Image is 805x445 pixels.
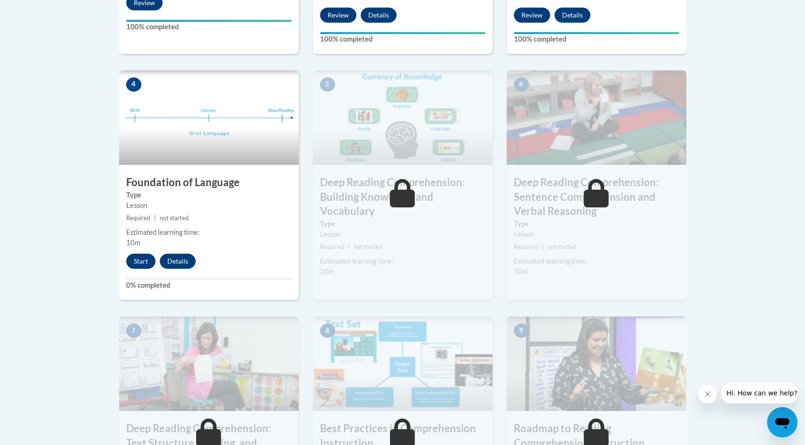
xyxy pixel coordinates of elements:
div: Estimated learning time: [514,256,679,266]
div: Your progress [514,32,679,34]
span: | [348,243,350,250]
span: | [542,243,544,250]
label: 0% completed [126,280,292,291]
button: Start [126,254,156,269]
span: 6 [514,77,529,92]
img: Course Image [313,70,493,165]
label: Type [514,219,679,229]
h3: Deep Reading Comprehension: Sentence Comprehension and Verbal Reasoning [507,175,686,219]
span: Required [320,243,344,250]
span: Required [514,243,538,250]
iframe: Close message [698,385,717,403]
label: 100% completed [514,34,679,44]
span: 30m [514,267,528,275]
div: Lesson [320,229,485,240]
span: 5 [320,77,335,92]
div: Lesson [514,229,679,240]
h3: Deep Reading Comprehension: Building Knowledge and Vocabulary [313,175,493,219]
span: 10m [126,239,140,247]
img: Course Image [119,70,299,165]
button: Review [320,8,356,23]
img: Course Image [507,317,686,411]
label: Type [320,219,485,229]
span: 8 [320,324,335,338]
span: not started [160,214,189,222]
div: Your progress [320,32,485,34]
label: 100% completed [126,22,292,32]
span: Required [126,214,150,222]
span: not started [547,243,576,250]
span: 7 [126,324,141,338]
span: 4 [126,77,141,92]
span: not started [354,243,382,250]
button: Details [160,254,196,269]
div: Lesson [126,200,292,211]
span: 30m [320,267,334,275]
img: Course Image [313,317,493,411]
div: Estimated learning time: [320,256,485,266]
div: Your progress [126,20,292,22]
img: Course Image [507,70,686,165]
iframe: Message from company [721,383,797,403]
iframe: Button to launch messaging window [767,407,797,437]
span: | [154,214,156,222]
span: 9 [514,324,529,338]
img: Course Image [119,317,299,411]
button: Review [514,8,550,23]
h3: Foundation of Language [119,175,299,190]
button: Details [361,8,397,23]
div: Estimated learning time: [126,227,292,238]
label: 100% completed [320,34,485,44]
button: Details [554,8,590,23]
label: Type [126,190,292,200]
